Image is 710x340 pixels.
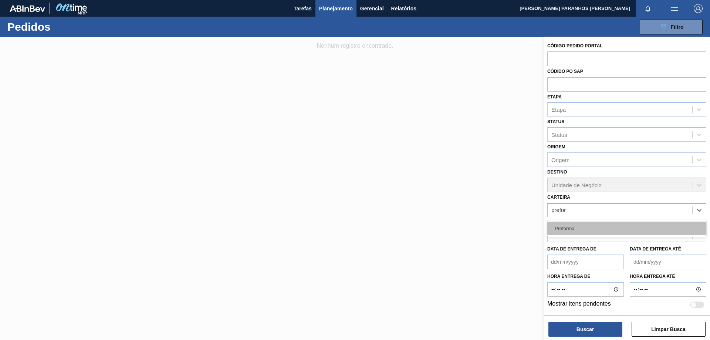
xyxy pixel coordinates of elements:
[630,246,681,252] label: Data de Entrega até
[547,246,596,252] label: Data de Entrega de
[551,107,566,113] div: Etapa
[630,255,706,269] input: dd/mm/yyyy
[547,43,603,48] label: Código Pedido Portal
[547,271,624,282] label: Hora entrega de
[671,24,684,30] span: Filtro
[547,119,564,124] label: Status
[694,4,703,13] img: Logout
[670,4,679,13] img: userActions
[547,169,567,175] label: Destino
[547,222,706,235] div: Preforma
[547,220,570,225] label: Material
[640,20,703,34] button: Filtro
[10,5,45,12] img: TNhmsLtSVTkK8tSr43FrP2fwEKptu5GPRR3wAAAABJRU5ErkJggg==
[294,4,312,13] span: Tarefas
[547,255,624,269] input: dd/mm/yyyy
[7,23,118,31] h1: Pedidos
[391,4,416,13] span: Relatórios
[547,94,562,100] label: Etapa
[547,300,611,309] label: Mostrar itens pendentes
[547,144,565,149] label: Origem
[547,69,583,74] label: Códido PO SAP
[630,271,706,282] label: Hora entrega até
[551,132,567,138] div: Status
[319,4,353,13] span: Planejamento
[636,3,660,14] button: Notificações
[547,195,570,200] label: Carteira
[360,4,384,13] span: Gerencial
[551,156,569,163] div: Origem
